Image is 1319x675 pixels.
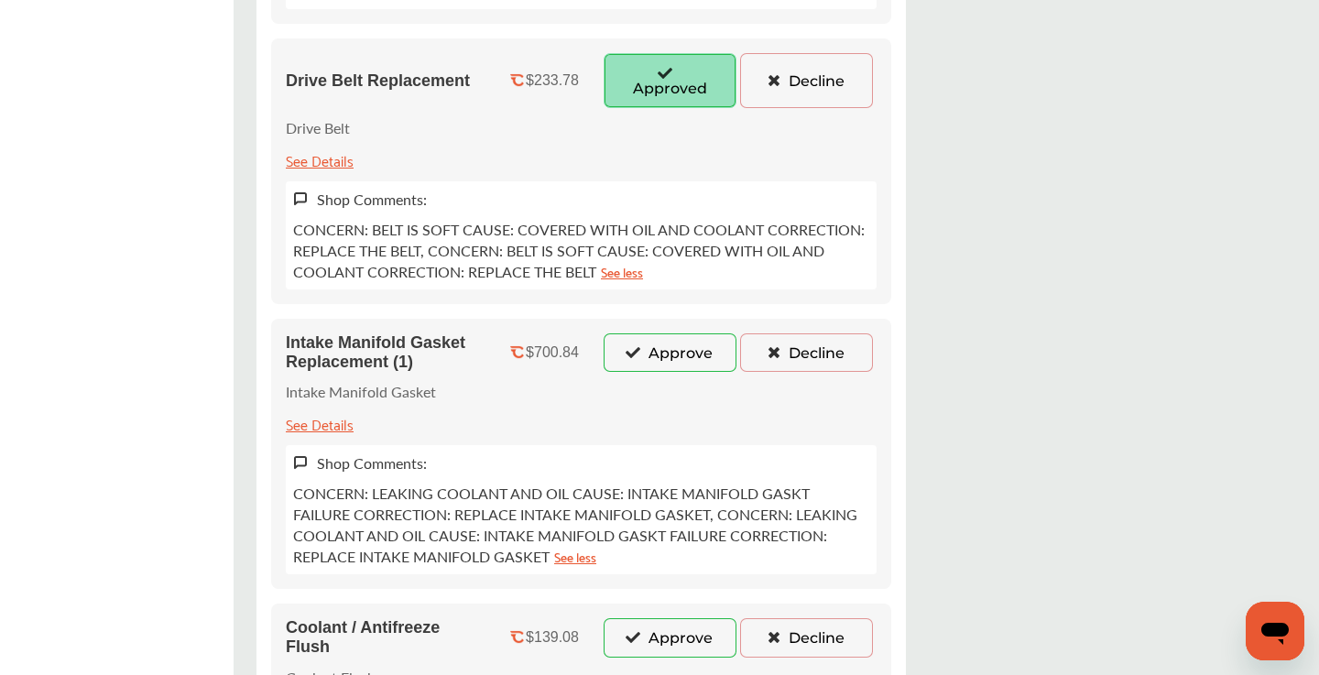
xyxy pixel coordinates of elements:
a: See less [601,261,643,282]
p: Intake Manifold Gasket [286,381,436,402]
div: See Details [286,147,354,172]
p: Drive Belt [286,117,350,138]
button: Decline [740,333,873,372]
label: Shop Comments: [317,452,427,474]
p: CONCERN: LEAKING COOLANT AND OIL CAUSE: INTAKE MANIFOLD GASKT FAILURE CORRECTION: REPLACE INTAKE ... [293,483,869,567]
p: CONCERN: BELT IS SOFT CAUSE: COVERED WITH OIL AND COOLANT CORRECTION: REPLACE THE BELT, CONCERN: ... [293,219,869,282]
img: svg+xml;base64,PHN2ZyB3aWR0aD0iMTYiIGhlaWdodD0iMTciIHZpZXdCb3g9IjAgMCAxNiAxNyIgZmlsbD0ibm9uZSIgeG... [293,455,308,471]
button: Approve [604,618,736,657]
a: See less [554,546,596,567]
button: Approved [604,53,736,108]
div: $700.84 [526,344,579,361]
iframe: Button to launch messaging window [1246,602,1304,660]
button: Decline [740,618,873,657]
div: $233.78 [526,72,579,89]
label: Shop Comments: [317,189,427,210]
span: Intake Manifold Gasket Replacement (1) [286,333,485,372]
img: svg+xml;base64,PHN2ZyB3aWR0aD0iMTYiIGhlaWdodD0iMTciIHZpZXdCb3g9IjAgMCAxNiAxNyIgZmlsbD0ibm9uZSIgeG... [293,191,308,207]
div: $139.08 [526,629,579,646]
button: Decline [740,53,873,108]
div: See Details [286,411,354,436]
span: Drive Belt Replacement [286,71,470,91]
button: Approve [604,333,736,372]
span: Coolant / Antifreeze Flush [286,618,485,657]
